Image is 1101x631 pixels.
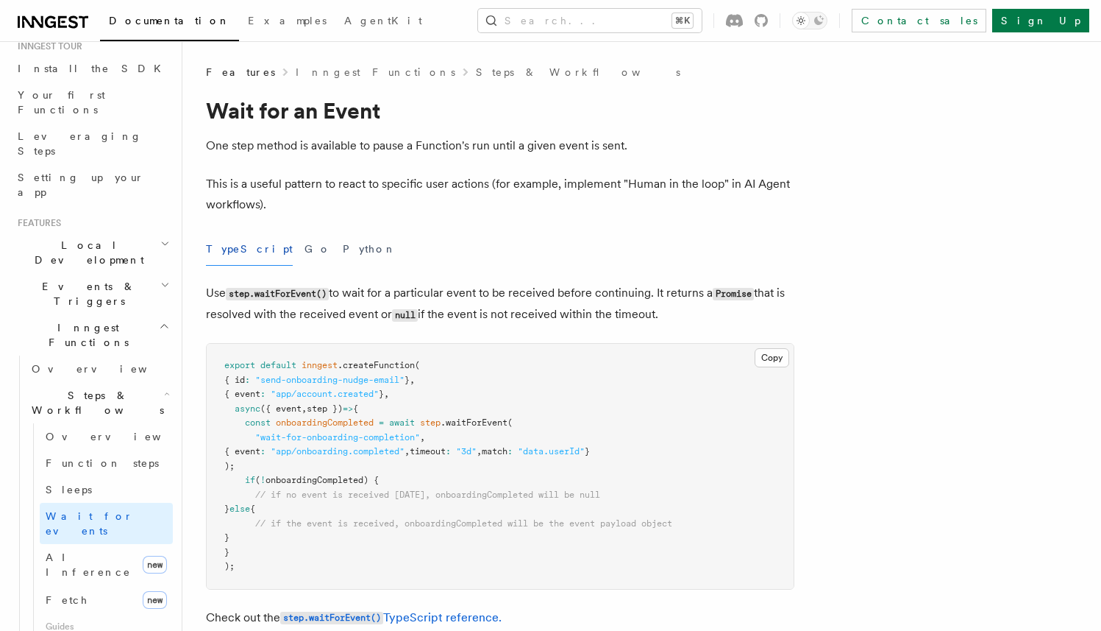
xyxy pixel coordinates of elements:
p: Use to wait for a particular event to be received before continuing. It returns a that is resolve... [206,283,794,325]
button: Go [304,233,331,266]
span: Inngest tour [12,40,82,52]
span: , [384,389,389,399]
span: } [405,375,410,385]
a: Contact sales [852,9,986,32]
code: null [392,309,418,322]
span: ); [224,561,235,571]
span: { event [224,389,260,399]
span: Sleeps [46,484,92,496]
span: Features [206,65,275,80]
span: Leveraging Steps [18,130,142,157]
span: { [353,403,358,414]
code: Promise [713,288,754,300]
span: } [224,504,229,514]
span: Function steps [46,457,159,469]
span: Documentation [109,15,230,27]
span: new [143,591,167,609]
button: Events & Triggers [12,273,173,314]
span: default [260,360,296,370]
a: Install the SDK [12,55,173,82]
span: ( [507,417,513,428]
kbd: ⌘K [672,13,693,28]
span: ({ event [260,403,302,414]
span: export [224,360,255,370]
a: Your first Functions [12,82,173,123]
h1: Wait for an Event [206,97,794,124]
span: timeout [410,446,446,456]
span: if [245,475,255,485]
span: match [482,446,507,456]
span: onboardingCompleted [276,417,374,428]
span: const [245,417,271,428]
span: , [405,446,410,456]
span: : [446,446,451,456]
p: This is a useful pattern to react to specific user actions (for example, implement "Human in the ... [206,174,794,215]
a: AI Inferencenew [40,544,173,585]
span: Events & Triggers [12,279,160,309]
code: step.waitForEvent() [280,612,383,624]
span: await [389,417,415,428]
span: Install the SDK [18,63,170,74]
button: Copy [755,348,789,367]
span: else [229,504,250,514]
span: => [343,403,353,414]
span: Your first Functions [18,89,105,116]
span: async [235,403,260,414]
p: Check out the [206,607,794,629]
span: : [260,446,266,456]
span: Features [12,217,61,229]
span: ); [224,461,235,471]
span: Inngest Functions [12,320,159,350]
a: Fetchnew [40,585,173,615]
a: Overview [26,356,173,382]
span: inngest [302,360,338,370]
span: , [420,432,425,443]
a: Sleeps [40,476,173,503]
span: Examples [248,15,327,27]
a: Examples [239,4,335,40]
a: Steps & Workflows [476,65,680,80]
button: Local Development [12,232,173,273]
span: .createFunction [338,360,415,370]
span: Overview [46,431,197,443]
span: step }) [307,403,343,414]
span: } [585,446,590,456]
span: Fetch [46,594,88,606]
span: ( [255,475,260,485]
span: // if the event is received, onboardingCompleted will be the event payload object [255,518,672,529]
span: , [410,375,415,385]
span: } [224,532,229,543]
span: AI Inference [46,551,131,578]
button: Inngest Functions [12,314,173,356]
button: Search...⌘K [478,9,702,32]
code: step.waitForEvent() [226,288,329,300]
a: Sign Up [992,9,1089,32]
span: "app/onboarding.completed" [271,446,405,456]
a: AgentKit [335,4,431,40]
span: step [420,417,441,428]
span: Overview [32,363,183,375]
span: AgentKit [344,15,422,27]
span: : [507,446,513,456]
span: { event [224,446,260,456]
span: "data.userId" [518,446,585,456]
a: Overview [40,423,173,450]
a: Wait for events [40,503,173,544]
span: onboardingCompleted) { [266,475,379,485]
p: One step method is available to pause a Function's run until a given event is sent. [206,135,794,156]
a: Function steps [40,450,173,476]
a: step.waitForEvent()TypeScript reference. [280,610,502,624]
span: "send-onboarding-nudge-email" [255,375,405,385]
button: Steps & Workflows [26,382,173,423]
span: } [224,547,229,557]
a: Inngest Functions [296,65,455,80]
span: Local Development [12,238,160,267]
span: , [477,446,482,456]
span: ( [415,360,420,370]
span: ! [260,475,266,485]
span: = [379,417,384,428]
span: , [302,403,307,414]
span: .waitForEvent [441,417,507,428]
span: "wait-for-onboarding-completion" [255,432,420,443]
span: Setting up your app [18,172,144,198]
